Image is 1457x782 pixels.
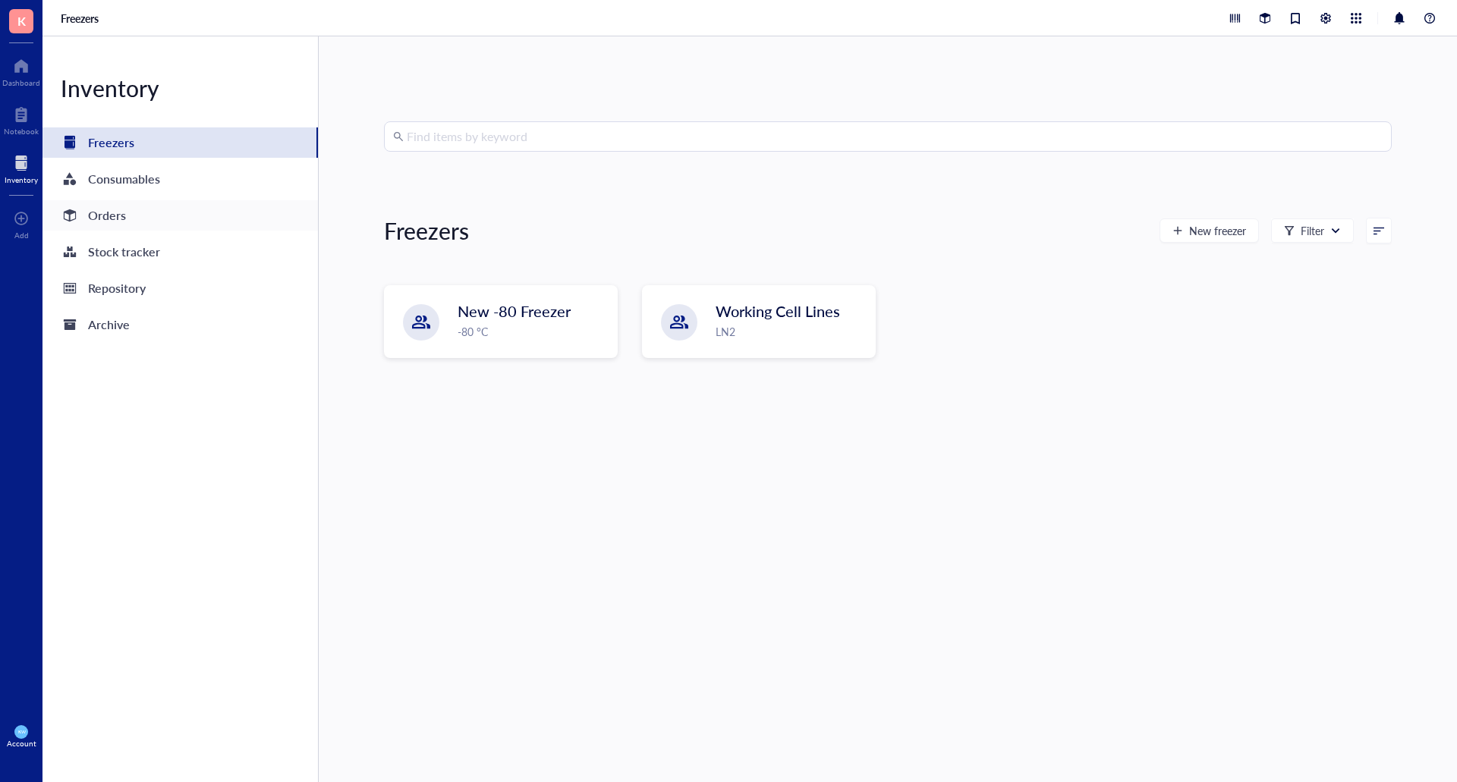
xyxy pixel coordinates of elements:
[17,11,26,30] span: K
[384,215,469,246] div: Freezers
[42,309,318,340] a: Archive
[14,231,29,240] div: Add
[88,278,146,299] div: Repository
[61,11,102,25] a: Freezers
[88,241,160,262] div: Stock tracker
[42,164,318,194] a: Consumables
[17,729,25,734] span: KW
[1160,218,1259,243] button: New freezer
[2,78,40,87] div: Dashboard
[88,168,160,190] div: Consumables
[88,314,130,335] div: Archive
[88,132,134,153] div: Freezers
[42,73,318,103] div: Inventory
[5,175,38,184] div: Inventory
[4,102,39,136] a: Notebook
[42,127,318,158] a: Freezers
[42,200,318,231] a: Orders
[42,237,318,267] a: Stock tracker
[4,127,39,136] div: Notebook
[716,300,840,322] span: Working Cell Lines
[458,300,571,322] span: New -80 Freezer
[1301,222,1324,239] div: Filter
[42,273,318,303] a: Repository
[7,739,36,748] div: Account
[88,205,126,226] div: Orders
[5,151,38,184] a: Inventory
[1189,225,1246,237] span: New freezer
[458,323,608,340] div: -80 °C
[2,54,40,87] a: Dashboard
[716,323,866,340] div: LN2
